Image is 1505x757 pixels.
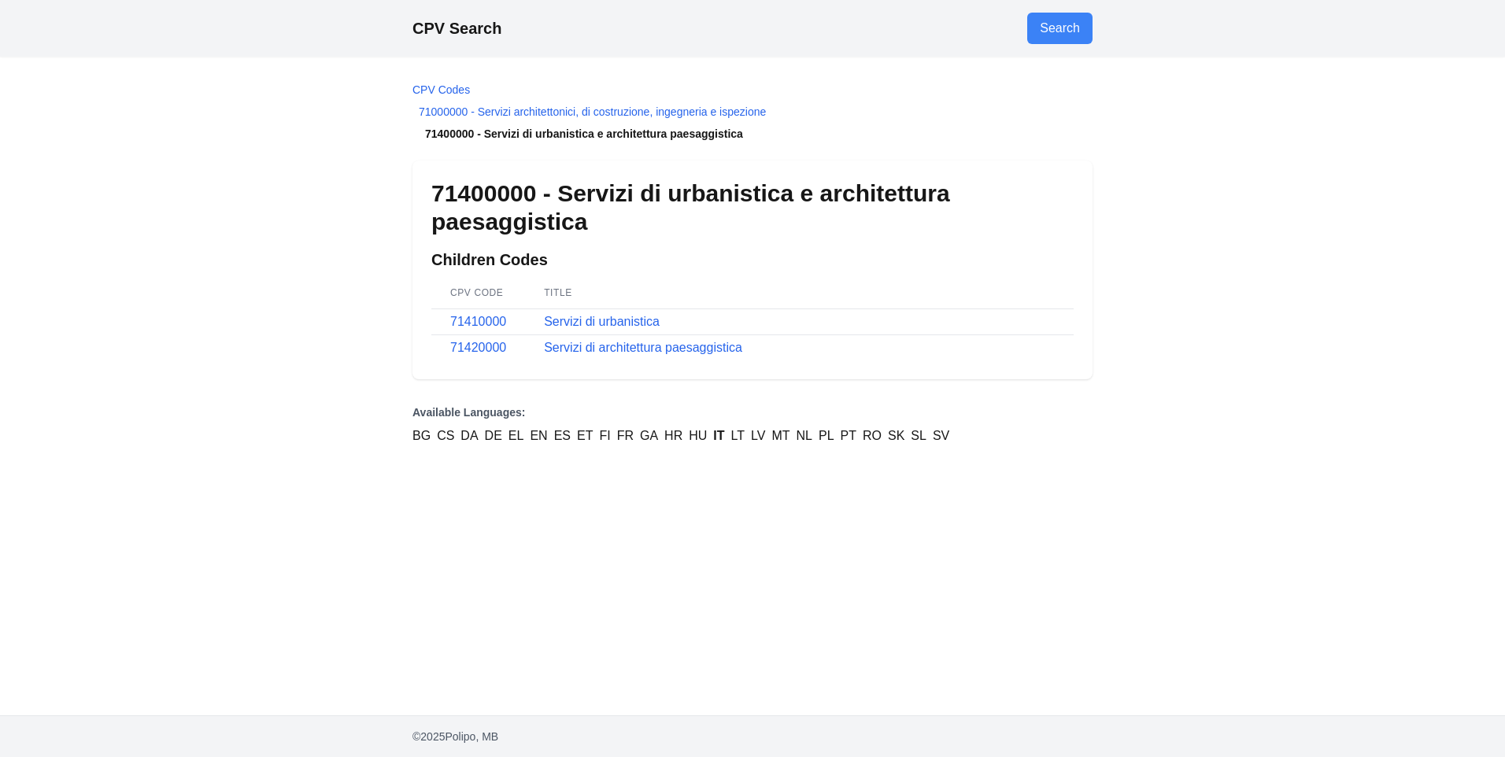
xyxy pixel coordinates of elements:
[530,427,547,445] a: EN
[412,20,501,37] a: CPV Search
[1027,13,1093,44] a: Go to search
[888,427,904,445] a: SK
[841,427,856,445] a: PT
[412,82,1093,142] nav: Breadcrumb
[771,427,789,445] a: MT
[450,341,506,354] a: 71420000
[419,105,766,118] a: 71000000 - Servizi architettonici, di costruzione, ingegneria e ispezione
[797,427,812,445] a: NL
[544,341,742,354] a: Servizi di architettura paesaggistica
[554,427,571,445] a: ES
[911,427,926,445] a: SL
[508,427,524,445] a: EL
[577,427,593,445] a: ET
[412,404,1093,445] nav: Language Versions
[412,126,1093,142] li: 71400000 - Servizi di urbanistica e architettura paesaggistica
[412,404,1093,420] p: Available Languages:
[450,315,506,328] a: 71410000
[933,427,949,445] a: SV
[617,427,634,445] a: FR
[544,315,660,328] a: Servizi di urbanistica
[431,179,1074,236] h1: 71400000 - Servizi di urbanistica e architettura paesaggistica
[689,427,707,445] a: HU
[485,427,502,445] a: DE
[412,83,470,96] a: CPV Codes
[412,729,1093,744] p: © 2025 Polipo, MB
[640,427,658,445] a: GA
[525,277,1074,309] th: Title
[731,427,745,445] a: LT
[713,427,724,445] a: IT
[751,427,765,445] a: LV
[599,427,610,445] a: FI
[431,277,525,309] th: CPV Code
[437,427,454,445] a: CS
[412,427,431,445] a: BG
[819,427,834,445] a: PL
[460,427,478,445] a: DA
[431,249,1074,271] h2: Children Codes
[664,427,682,445] a: HR
[863,427,882,445] a: RO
